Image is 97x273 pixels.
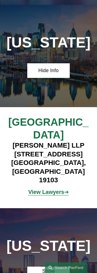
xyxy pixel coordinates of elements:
[6,237,91,254] h1: [US_STATE]
[8,116,89,141] span: [GEOGRAPHIC_DATA]
[6,34,91,51] h1: [US_STATE]
[27,63,70,78] a: Hide Info
[28,189,69,195] a: View Lawyers➔
[28,189,69,195] span: ➔
[45,262,87,273] a: Search this site
[6,141,91,185] h4: [PERSON_NAME] LLP [STREET_ADDRESS] [GEOGRAPHIC_DATA], [GEOGRAPHIC_DATA] 19103
[28,189,64,195] strong: View Lawyers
